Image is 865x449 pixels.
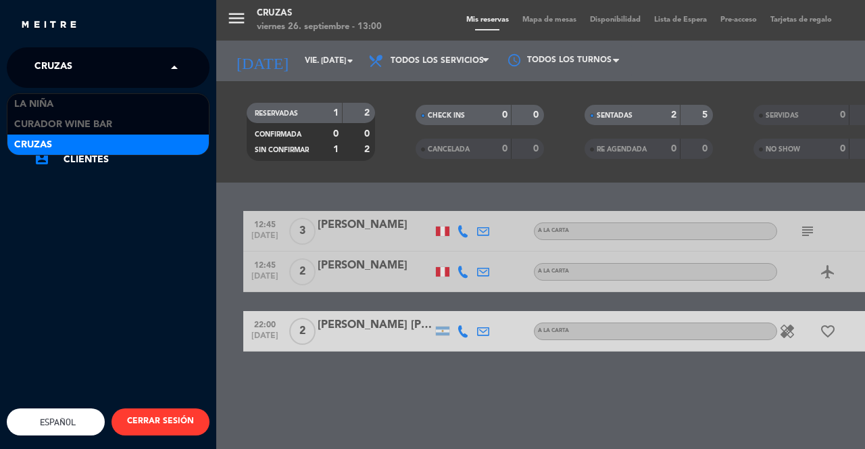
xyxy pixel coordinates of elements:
span: Curador Wine Bar [14,117,112,133]
button: CERRAR SESIÓN [112,408,209,435]
img: MEITRE [20,20,78,30]
span: Cruzas [34,53,72,82]
a: account_boxClientes [34,151,209,168]
i: account_box [34,150,50,166]
span: La Niña [14,97,53,112]
span: Español [36,417,76,427]
span: Cruzas [14,137,52,153]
